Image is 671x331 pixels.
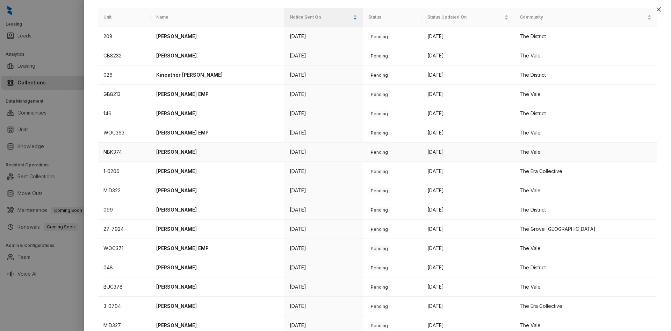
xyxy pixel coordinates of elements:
div: The Era Collective [520,302,651,310]
td: [DATE] [422,181,514,200]
td: [DATE] [284,85,363,104]
div: The Vale [520,322,651,329]
p: [PERSON_NAME] [156,110,279,117]
span: Pending [368,130,390,137]
span: Pending [368,149,390,156]
td: WOC363 [98,123,151,143]
div: The Vale [520,148,651,156]
td: [DATE] [422,277,514,297]
td: [DATE] [284,46,363,65]
th: Status Updated On [422,8,514,27]
td: [DATE] [284,297,363,316]
td: [DATE] [422,297,514,316]
span: Pending [368,207,390,214]
td: BUC378 [98,277,151,297]
div: The Era Collective [520,167,651,175]
span: Status Updated On [427,14,503,21]
td: MID322 [98,181,151,200]
td: NBK374 [98,143,151,162]
p: [PERSON_NAME] [156,148,279,156]
span: Pending [368,187,390,194]
div: The Vale [520,244,651,252]
td: [DATE] [284,162,363,181]
p: [PERSON_NAME] [156,225,279,233]
td: 099 [98,200,151,220]
span: Pending [368,33,390,40]
p: Kineather [PERSON_NAME] [156,71,279,79]
div: The Vale [520,129,651,137]
p: [PERSON_NAME] [156,264,279,271]
div: The Vale [520,90,651,98]
td: [DATE] [284,65,363,85]
td: [DATE] [422,85,514,104]
div: The District [520,264,651,271]
td: [DATE] [422,27,514,46]
td: 048 [98,258,151,277]
td: [DATE] [284,220,363,239]
td: WOC371 [98,239,151,258]
p: [PERSON_NAME] [156,187,279,194]
button: Close [655,5,663,14]
td: [DATE] [284,27,363,46]
td: [DATE] [284,239,363,258]
span: Pending [368,72,390,79]
p: [PERSON_NAME] [156,322,279,329]
span: Pending [368,168,390,175]
td: [DATE] [422,123,514,143]
td: [DATE] [284,258,363,277]
span: Pending [368,226,390,233]
td: [DATE] [422,46,514,65]
div: The District [520,71,651,79]
th: Community [514,8,657,27]
span: close [656,7,662,12]
td: GB8213 [98,85,151,104]
td: [DATE] [422,65,514,85]
p: [PERSON_NAME] [156,302,279,310]
span: Pending [368,110,390,117]
div: The Grove [GEOGRAPHIC_DATA] [520,225,651,233]
span: Pending [368,284,390,291]
span: Pending [368,245,390,252]
p: [PERSON_NAME] [156,33,279,40]
p: [PERSON_NAME] EMP [156,90,279,98]
span: Pending [368,303,390,310]
span: Pending [368,53,390,60]
td: [DATE] [422,258,514,277]
td: GB8232 [98,46,151,65]
div: The District [520,110,651,117]
td: 146 [98,104,151,123]
td: [DATE] [284,181,363,200]
p: [PERSON_NAME] EMP [156,244,279,252]
span: Pending [368,322,390,329]
td: [DATE] [422,200,514,220]
div: The District [520,33,651,40]
span: Pending [368,91,390,98]
td: 026 [98,65,151,85]
th: Unit [98,8,151,27]
td: 27-7924 [98,220,151,239]
div: The Vale [520,187,651,194]
span: Community [520,14,646,21]
div: The Vale [520,52,651,60]
td: [DATE] [284,123,363,143]
td: [DATE] [284,143,363,162]
td: [DATE] [284,277,363,297]
td: 3-0704 [98,297,151,316]
div: The Vale [520,283,651,291]
td: [DATE] [422,162,514,181]
td: [DATE] [284,200,363,220]
th: Name [151,8,284,27]
p: [PERSON_NAME] [156,283,279,291]
td: 208 [98,27,151,46]
td: [DATE] [284,104,363,123]
td: [DATE] [422,104,514,123]
span: Notice Sent On [290,14,352,21]
td: [DATE] [422,239,514,258]
th: Status [363,8,422,27]
div: The District [520,206,651,214]
p: [PERSON_NAME] EMP [156,129,279,137]
span: Pending [368,264,390,271]
p: [PERSON_NAME] [156,167,279,175]
p: [PERSON_NAME] [156,52,279,60]
p: [PERSON_NAME] [156,206,279,214]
